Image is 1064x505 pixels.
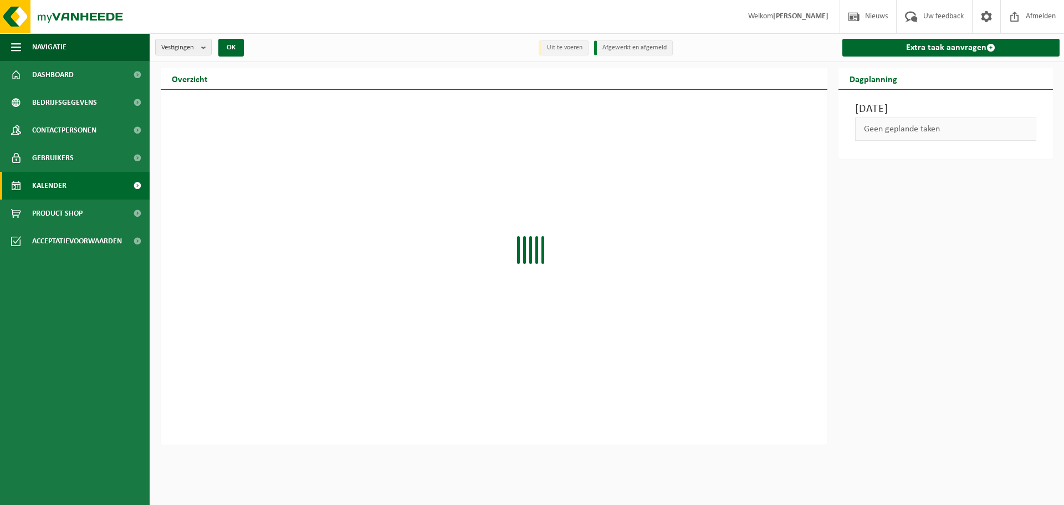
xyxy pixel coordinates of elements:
[218,39,244,57] button: OK
[32,61,74,89] span: Dashboard
[32,144,74,172] span: Gebruikers
[594,40,673,55] li: Afgewerkt en afgemeld
[32,33,66,61] span: Navigatie
[161,39,197,56] span: Vestigingen
[855,118,1037,141] div: Geen geplande taken
[539,40,589,55] li: Uit te voeren
[161,68,219,89] h2: Overzicht
[842,39,1060,57] a: Extra taak aanvragen
[32,200,83,227] span: Product Shop
[838,68,908,89] h2: Dagplanning
[155,39,212,55] button: Vestigingen
[855,101,1037,118] h3: [DATE]
[32,89,97,116] span: Bedrijfsgegevens
[32,172,66,200] span: Kalender
[32,227,122,255] span: Acceptatievoorwaarden
[773,12,828,21] strong: [PERSON_NAME]
[32,116,96,144] span: Contactpersonen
